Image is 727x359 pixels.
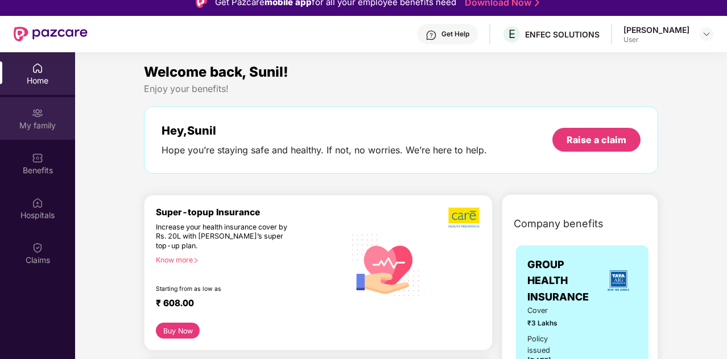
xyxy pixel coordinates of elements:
img: svg+xml;base64,PHN2ZyB3aWR0aD0iMjAiIGhlaWdodD0iMjAiIHZpZXdCb3g9IjAgMCAyMCAyMCIgZmlsbD0ibm9uZSIgeG... [32,107,43,119]
img: svg+xml;base64,PHN2ZyBpZD0iSG9zcGl0YWxzIiB4bWxucz0iaHR0cDovL3d3dy53My5vcmcvMjAwMC9zdmciIHdpZHRoPS... [32,197,43,208]
div: ENFEC SOLUTIONS [525,29,600,40]
img: svg+xml;base64,PHN2ZyBpZD0iSGVscC0zMngzMiIgeG1sbnM9Imh0dHA6Ly93d3cudzMub3JnLzIwMDAvc3ZnIiB3aWR0aD... [426,30,437,41]
div: Policy issued [527,333,569,356]
div: Raise a claim [567,133,626,146]
div: [PERSON_NAME] [623,24,689,35]
button: Buy Now [156,323,200,339]
div: Hope you’re staying safe and healthy. If not, no worries. We’re here to help. [162,144,487,156]
div: Increase your health insurance cover by Rs. 20L with [PERSON_NAME]’s super top-up plan. [156,223,296,251]
div: Starting from as low as [156,285,297,293]
img: svg+xml;base64,PHN2ZyBpZD0iQ2xhaW0iIHhtbG5zPSJodHRwOi8vd3d3LnczLm9yZy8yMDAwL3N2ZyIgd2lkdGg9IjIwIi... [32,242,43,253]
div: Get Help [441,30,469,39]
div: Know more [156,256,338,264]
img: insurerLogo [603,265,634,296]
div: Enjoy your benefits! [144,83,658,95]
span: E [509,27,515,41]
div: Hey, Sunil [162,124,487,137]
span: Welcome back, Sunil! [144,64,288,80]
span: Cover [527,305,569,316]
div: User [623,35,689,44]
span: right [193,257,199,264]
span: ₹3 Lakhs [527,318,569,329]
img: svg+xml;base64,PHN2ZyBpZD0iSG9tZSIgeG1sbnM9Imh0dHA6Ly93d3cudzMub3JnLzIwMDAvc3ZnIiB3aWR0aD0iMjAiIG... [32,62,43,74]
img: svg+xml;base64,PHN2ZyB4bWxucz0iaHR0cDovL3d3dy53My5vcmcvMjAwMC9zdmciIHhtbG5zOnhsaW5rPSJodHRwOi8vd3... [345,223,427,306]
img: svg+xml;base64,PHN2ZyBpZD0iQmVuZWZpdHMiIHhtbG5zPSJodHRwOi8vd3d3LnczLm9yZy8yMDAwL3N2ZyIgd2lkdGg9Ij... [32,152,43,164]
div: Super-topup Insurance [156,207,345,218]
img: New Pazcare Logo [14,27,88,41]
span: Company benefits [514,216,604,232]
img: b5dec4f62d2307b9de63beb79f102df3.png [448,207,481,228]
div: ₹ 608.00 [156,298,334,311]
span: GROUP HEALTH INSURANCE [527,257,600,305]
img: svg+xml;base64,PHN2ZyBpZD0iRHJvcGRvd24tMzJ4MzIiIHhtbG5zPSJodHRwOi8vd3d3LnczLm9yZy8yMDAwL3N2ZyIgd2... [702,30,711,39]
